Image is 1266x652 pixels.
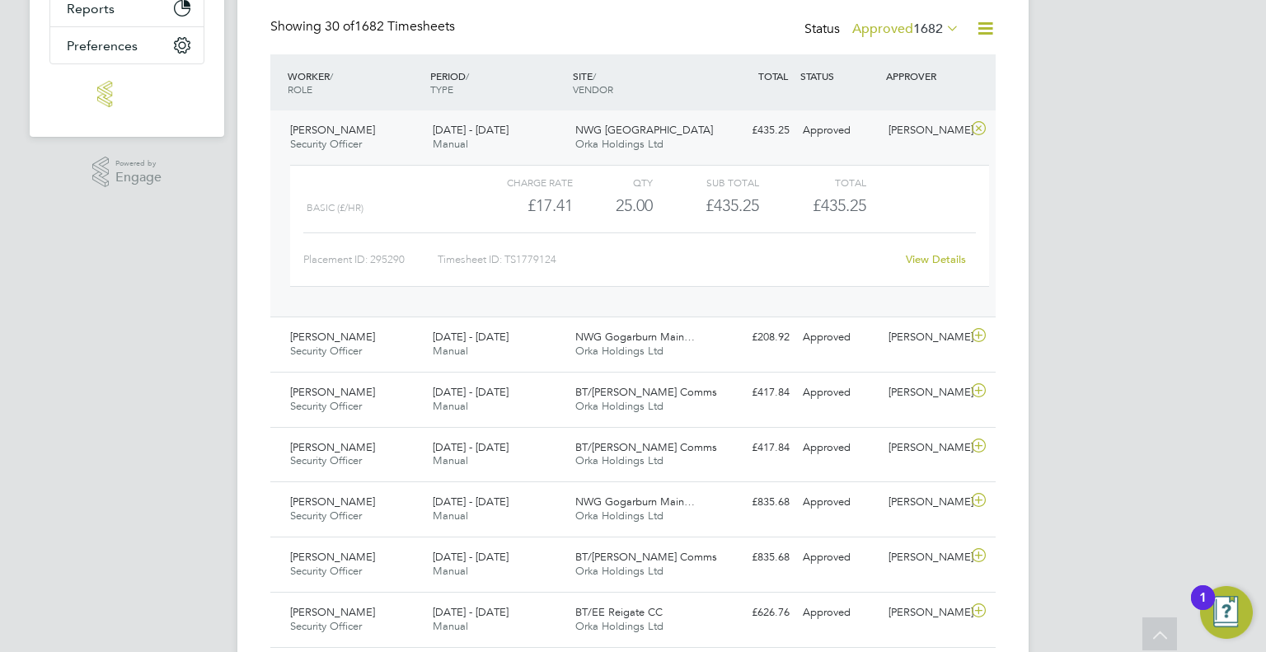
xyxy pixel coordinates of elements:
div: [PERSON_NAME] [882,489,968,516]
img: orka-logo-retina.png [97,81,157,107]
span: 30 of [325,18,354,35]
div: Approved [796,434,882,462]
span: NWG Gogarburn Main… [575,495,695,509]
span: [PERSON_NAME] [290,440,375,454]
span: Manual [433,137,468,151]
span: Security Officer [290,509,362,523]
button: Open Resource Center, 1 new notification [1200,586,1253,639]
div: £17.41 [467,192,573,219]
span: TYPE [430,82,453,96]
div: STATUS [796,61,882,91]
span: / [593,69,596,82]
div: Approved [796,544,882,571]
span: Orka Holdings Ltd [575,344,663,358]
span: Security Officer [290,564,362,578]
span: £435.25 [813,195,866,215]
span: [DATE] - [DATE] [433,495,509,509]
div: [PERSON_NAME] [882,599,968,626]
span: Preferences [67,38,138,54]
span: BT/[PERSON_NAME] Comms [575,550,717,564]
div: £435.25 [710,117,796,144]
div: [PERSON_NAME] [882,117,968,144]
div: Approved [796,117,882,144]
div: Approved [796,599,882,626]
span: Security Officer [290,137,362,151]
span: / [330,69,333,82]
span: VENDOR [573,82,613,96]
span: Manual [433,619,468,633]
div: PERIOD [426,61,569,104]
div: £417.84 [710,379,796,406]
span: 1682 Timesheets [325,18,455,35]
div: Total [759,172,865,192]
span: [PERSON_NAME] [290,550,375,564]
span: 1682 [913,21,943,37]
div: £435.25 [653,192,759,219]
span: Orka Holdings Ltd [575,453,663,467]
span: [DATE] - [DATE] [433,385,509,399]
span: BT/[PERSON_NAME] Comms [575,440,717,454]
a: Go to home page [49,81,204,107]
span: Engage [115,171,162,185]
div: £626.76 [710,599,796,626]
div: SITE [569,61,711,104]
span: Security Officer [290,399,362,413]
div: WORKER [284,61,426,104]
span: Security Officer [290,453,362,467]
div: [PERSON_NAME] [882,544,968,571]
div: Placement ID: 295290 [303,246,438,273]
span: Manual [433,564,468,578]
div: Showing [270,18,458,35]
div: [PERSON_NAME] [882,324,968,351]
div: Approved [796,379,882,406]
span: [DATE] - [DATE] [433,440,509,454]
span: [PERSON_NAME] [290,605,375,619]
span: [PERSON_NAME] [290,385,375,399]
span: / [466,69,469,82]
div: Approved [796,324,882,351]
span: Reports [67,1,115,16]
span: Security Officer [290,619,362,633]
div: £835.68 [710,544,796,571]
a: Powered byEngage [92,157,162,188]
span: [PERSON_NAME] [290,495,375,509]
span: Powered by [115,157,162,171]
div: APPROVER [882,61,968,91]
span: NWG [GEOGRAPHIC_DATA] [575,123,713,137]
label: Approved [852,21,959,37]
span: [PERSON_NAME] [290,330,375,344]
span: Manual [433,509,468,523]
span: [DATE] - [DATE] [433,330,509,344]
div: [PERSON_NAME] [882,434,968,462]
div: 1 [1199,598,1207,619]
span: Basic (£/HR) [307,202,363,213]
span: [DATE] - [DATE] [433,123,509,137]
div: Charge rate [467,172,573,192]
div: Timesheet ID: TS1779124 [438,246,895,273]
span: Manual [433,344,468,358]
span: [DATE] - [DATE] [433,605,509,619]
div: QTY [573,172,653,192]
button: Preferences [50,27,204,63]
div: £835.68 [710,489,796,516]
div: [PERSON_NAME] [882,379,968,406]
span: Orka Holdings Ltd [575,137,663,151]
div: Status [804,18,963,41]
span: Orka Holdings Ltd [575,619,663,633]
span: ROLE [288,82,312,96]
span: Orka Holdings Ltd [575,564,663,578]
span: [PERSON_NAME] [290,123,375,137]
span: [DATE] - [DATE] [433,550,509,564]
span: Manual [433,453,468,467]
span: BT/EE Reigate CC [575,605,663,619]
div: 25.00 [573,192,653,219]
div: £208.92 [710,324,796,351]
span: Orka Holdings Ltd [575,399,663,413]
span: Orka Holdings Ltd [575,509,663,523]
span: Manual [433,399,468,413]
span: TOTAL [758,69,788,82]
div: Sub Total [653,172,759,192]
a: View Details [906,252,966,266]
span: NWG Gogarburn Main… [575,330,695,344]
span: Security Officer [290,344,362,358]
